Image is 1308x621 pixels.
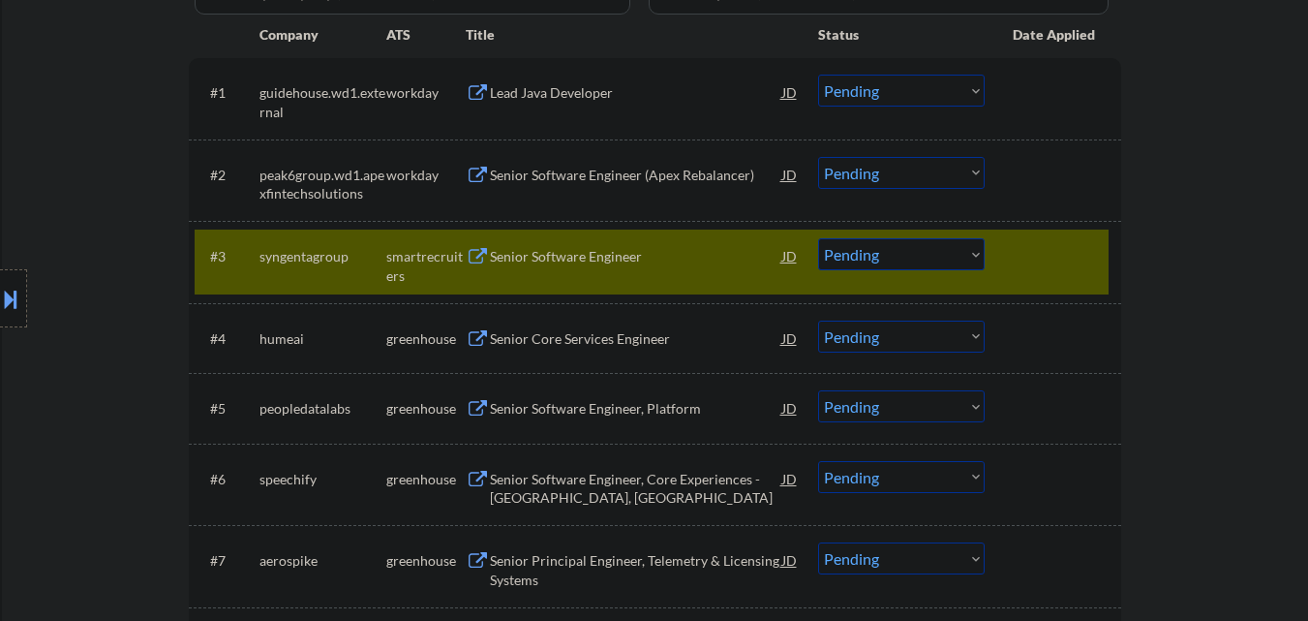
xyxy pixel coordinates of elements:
[490,166,782,185] div: Senior Software Engineer (Apex Rebalancer)
[780,461,800,496] div: JD
[466,25,800,45] div: Title
[259,25,386,45] div: Company
[780,238,800,273] div: JD
[386,329,466,349] div: greenhouse
[386,551,466,571] div: greenhouse
[490,247,782,266] div: Senior Software Engineer
[386,166,466,185] div: workday
[386,83,466,103] div: workday
[490,83,782,103] div: Lead Java Developer
[259,83,386,121] div: guidehouse.wd1.external
[386,247,466,285] div: smartrecruiters
[386,399,466,419] div: greenhouse
[259,551,386,571] div: aerospike
[210,470,244,489] div: #6
[818,16,985,51] div: Status
[490,551,782,589] div: Senior Principal Engineer, Telemetry & Licensing Systems
[490,399,782,419] div: Senior Software Engineer, Platform
[490,329,782,349] div: Senior Core Services Engineer
[386,470,466,489] div: greenhouse
[780,75,800,109] div: JD
[780,321,800,356] div: JD
[780,543,800,577] div: JD
[259,470,386,489] div: speechify
[386,25,466,45] div: ATS
[780,390,800,425] div: JD
[780,157,800,192] div: JD
[210,83,244,103] div: #1
[490,470,782,508] div: Senior Software Engineer, Core Experiences - [GEOGRAPHIC_DATA], [GEOGRAPHIC_DATA]
[210,551,244,571] div: #7
[1013,25,1098,45] div: Date Applied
